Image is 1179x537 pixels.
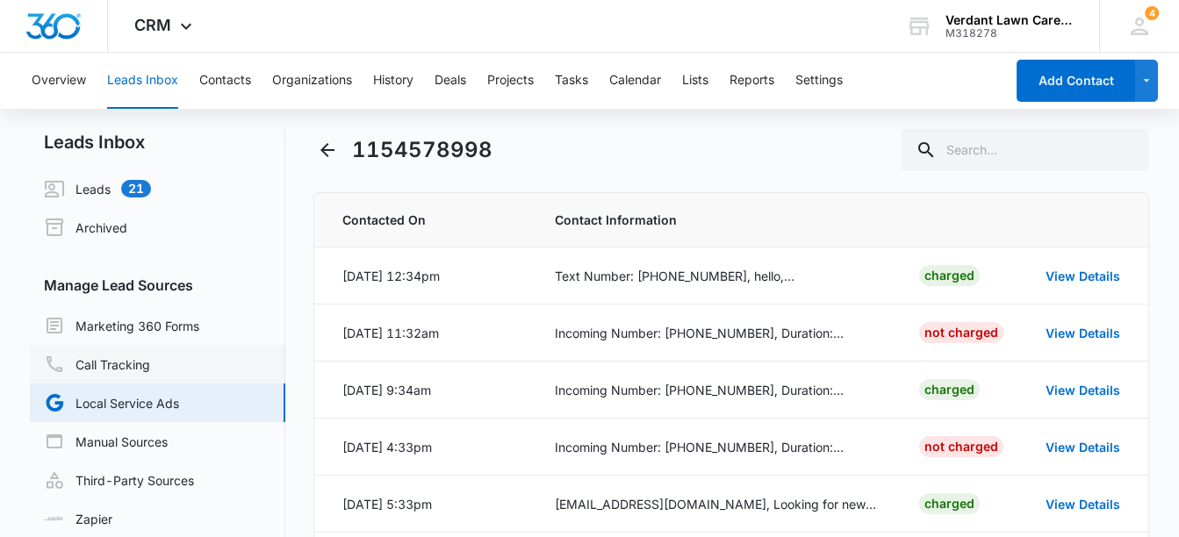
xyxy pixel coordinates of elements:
div: Incoming Number: [PHONE_NUMBER], Duration: 00:00:09 [555,438,878,456]
button: Tasks [555,53,588,109]
span: Contacted On [342,211,513,229]
a: Marketing 360 Forms [44,315,199,336]
div: [DATE] 11:32am [342,324,439,342]
button: Deals [435,53,466,109]
button: Reports [730,53,774,109]
span: 4 [1145,6,1159,20]
button: Organizations [272,53,352,109]
div: account id [945,27,1074,39]
button: Add Contact [1017,60,1135,102]
button: Calendar [609,53,661,109]
a: View Details [1046,440,1120,455]
a: Manual Sources [44,431,168,452]
div: [DATE] 9:34am [342,381,431,399]
div: Not Charged [919,436,1003,457]
a: Call Tracking [44,354,150,375]
a: View Details [1046,383,1120,397]
a: View Details [1046,268,1120,283]
span: Contact Information [555,211,878,229]
button: Contacts [199,53,251,109]
div: [DATE] 12:34pm [342,267,440,285]
div: Incoming Number: [PHONE_NUMBER], Duration: 00:00:07 [555,324,878,342]
a: View Details [1046,497,1120,512]
input: Search... [902,129,1149,171]
div: Charged [919,379,980,400]
button: Settings [795,53,843,109]
div: Charged [919,493,980,514]
div: [DATE] 5:33pm [342,495,432,513]
h1: 1154578998 [352,134,492,166]
span: CRM [134,16,171,34]
div: Incoming Number: [PHONE_NUMBER], Duration: 00:00:10 [555,381,878,399]
button: Lists [682,53,708,109]
a: Leads21 [44,178,151,199]
h2: Leads Inbox [30,129,285,155]
div: Text Number: [PHONE_NUMBER], hello, [STREET_ADDRESS] is a large lot and needs complete cleanup an... [555,267,878,285]
a: Zapier [44,510,112,528]
h3: Manage Lead Sources [30,275,285,296]
div: [EMAIL_ADDRESS][DOMAIN_NAME], Looking for new lawn care, trim bushes, fertilizer service for 2026... [555,495,878,513]
a: Third-Party Sources [44,469,194,490]
button: Back [313,136,341,164]
div: notifications count [1145,6,1159,20]
button: History [373,53,413,109]
button: Projects [487,53,534,109]
button: Leads Inbox [107,53,178,109]
div: [DATE] 4:33pm [342,438,432,456]
a: Archived [44,217,127,238]
div: Not Charged [919,322,1003,343]
div: Charged [919,265,980,286]
button: Overview [32,53,86,109]
a: View Details [1046,326,1120,340]
div: account name [945,13,1074,27]
a: Local Service Ads [44,392,179,413]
